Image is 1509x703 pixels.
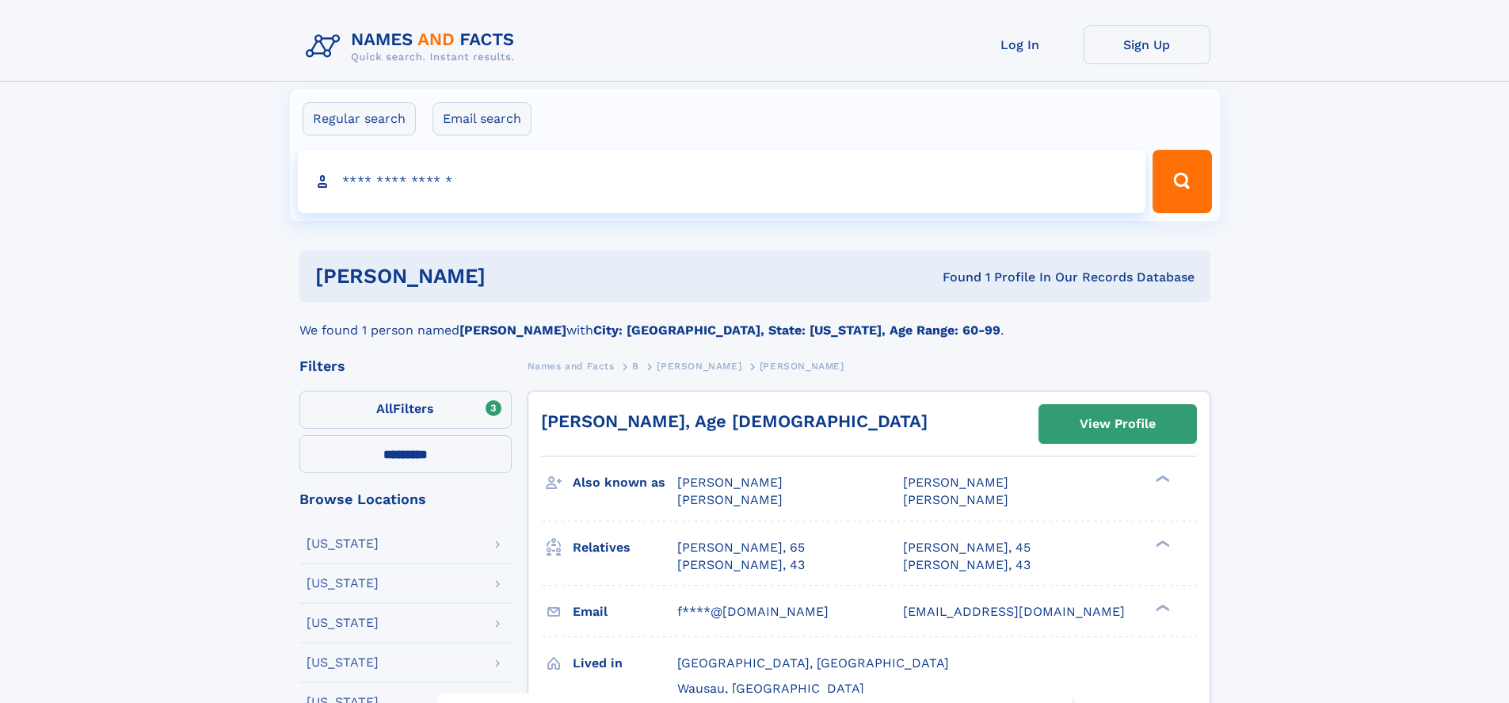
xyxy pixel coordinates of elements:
[541,411,928,431] a: [PERSON_NAME], Age [DEMOGRAPHIC_DATA]
[299,391,512,429] label: Filters
[528,356,615,376] a: Names and Facts
[903,492,1008,507] span: [PERSON_NAME]
[657,356,741,376] a: [PERSON_NAME]
[1152,474,1171,484] div: ❯
[298,150,1146,213] input: search input
[299,25,528,68] img: Logo Names and Facts
[376,401,393,416] span: All
[657,361,741,372] span: [PERSON_NAME]
[1152,538,1171,548] div: ❯
[903,556,1031,574] a: [PERSON_NAME], 43
[307,656,379,669] div: [US_STATE]
[433,102,532,136] label: Email search
[315,266,714,286] h1: [PERSON_NAME]
[677,492,783,507] span: [PERSON_NAME]
[307,537,379,550] div: [US_STATE]
[1080,406,1156,442] div: View Profile
[903,475,1008,490] span: [PERSON_NAME]
[903,539,1031,556] a: [PERSON_NAME], 45
[303,102,416,136] label: Regular search
[957,25,1084,64] a: Log In
[573,469,677,496] h3: Also known as
[714,269,1195,286] div: Found 1 Profile In Our Records Database
[299,302,1210,340] div: We found 1 person named with .
[1039,405,1196,443] a: View Profile
[903,604,1125,619] span: [EMAIL_ADDRESS][DOMAIN_NAME]
[573,534,677,561] h3: Relatives
[677,655,949,671] span: [GEOGRAPHIC_DATA], [GEOGRAPHIC_DATA]
[459,323,566,338] b: [PERSON_NAME]
[1153,150,1211,213] button: Search Button
[632,356,639,376] a: B
[1152,602,1171,613] div: ❯
[632,361,639,372] span: B
[677,681,864,696] span: Wausau, [GEOGRAPHIC_DATA]
[677,475,783,490] span: [PERSON_NAME]
[299,492,512,506] div: Browse Locations
[760,361,844,372] span: [PERSON_NAME]
[307,577,379,590] div: [US_STATE]
[307,617,379,629] div: [US_STATE]
[1084,25,1210,64] a: Sign Up
[593,323,1000,338] b: City: [GEOGRAPHIC_DATA], State: [US_STATE], Age Range: 60-99
[573,650,677,677] h3: Lived in
[677,556,805,574] a: [PERSON_NAME], 43
[573,598,677,625] h3: Email
[299,359,512,373] div: Filters
[677,539,805,556] a: [PERSON_NAME], 65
